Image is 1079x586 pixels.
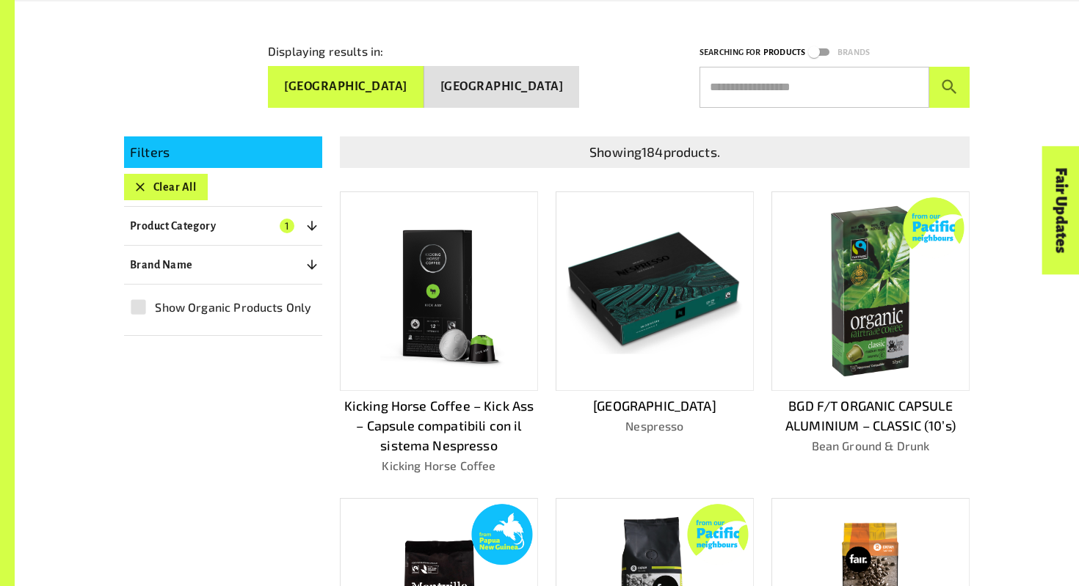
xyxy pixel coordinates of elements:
[763,45,805,59] p: Products
[424,66,580,108] button: [GEOGRAPHIC_DATA]
[130,142,316,162] p: Filters
[130,217,216,235] p: Product Category
[771,396,970,436] p: BGD F/T ORGANIC CAPSULE ALUMINIUM – CLASSIC (10’s)
[556,417,754,435] p: Nespresso
[268,43,383,60] p: Displaying results in:
[346,142,964,162] p: Showing 184 products.
[124,252,322,278] button: Brand Name
[838,45,870,59] p: Brands
[340,191,538,475] a: Kicking Horse Coffee – Kick Ass – Capsule compatibili con il sistema NespressoKicking Horse Coffee
[340,396,538,455] p: Kicking Horse Coffee – Kick Ass – Capsule compatibili con il sistema Nespresso
[771,191,970,475] a: BGD F/T ORGANIC CAPSULE ALUMINIUM – CLASSIC (10’s)Bean Ground & Drunk
[130,256,193,274] p: Brand Name
[155,299,311,316] span: Show Organic Products Only
[556,191,754,475] a: [GEOGRAPHIC_DATA]Nespresso
[268,66,424,108] button: [GEOGRAPHIC_DATA]
[280,219,294,233] span: 1
[340,457,538,475] p: Kicking Horse Coffee
[124,174,208,200] button: Clear All
[124,213,322,239] button: Product Category
[700,45,760,59] p: Searching for
[556,396,754,416] p: [GEOGRAPHIC_DATA]
[771,437,970,455] p: Bean Ground & Drunk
